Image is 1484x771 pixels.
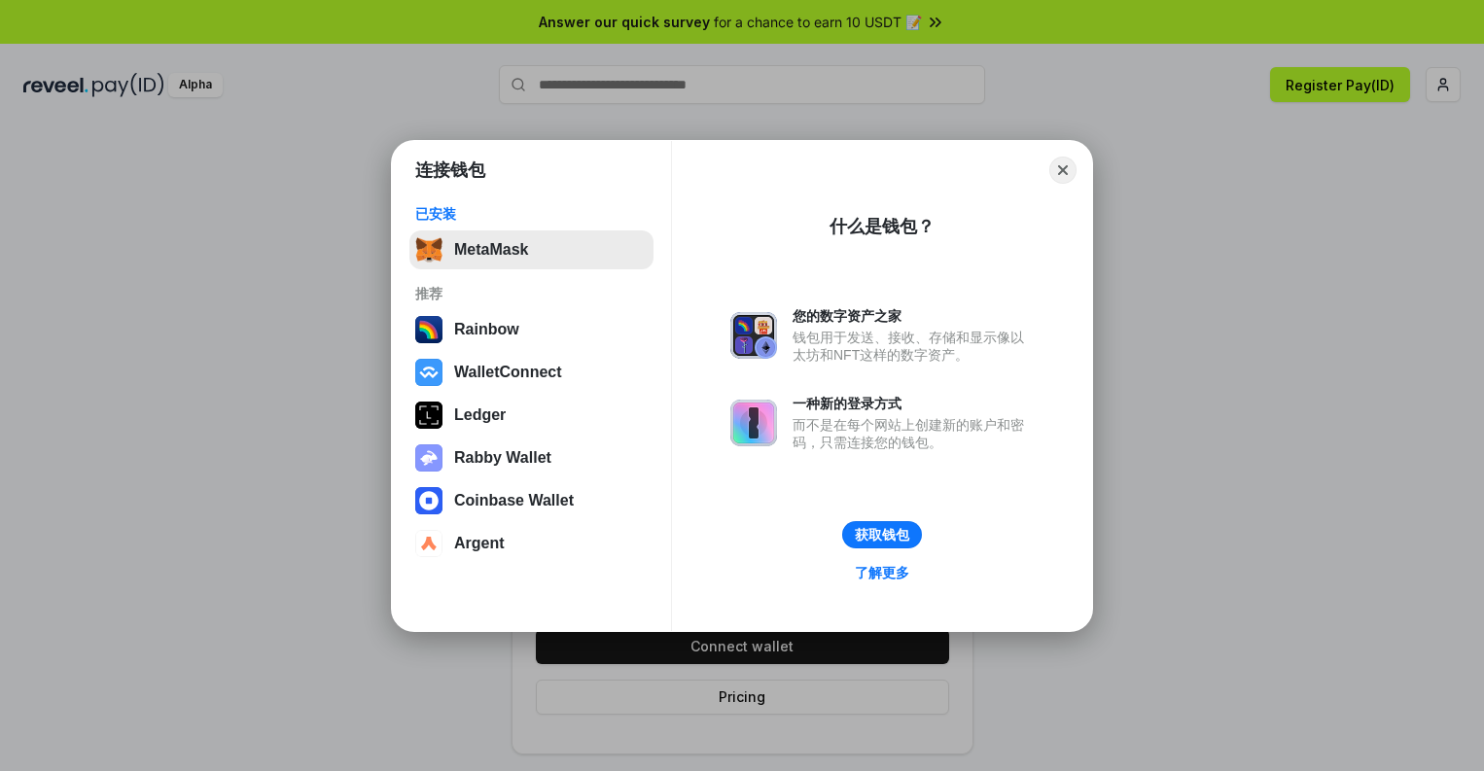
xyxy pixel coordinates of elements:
h1: 连接钱包 [415,158,485,182]
img: svg+xml,%3Csvg%20xmlns%3D%22http%3A%2F%2Fwww.w3.org%2F2000%2Fsvg%22%20width%3D%2228%22%20height%3... [415,402,442,429]
button: Ledger [409,396,654,435]
button: Argent [409,524,654,563]
div: 已安装 [415,205,648,223]
img: svg+xml,%3Csvg%20fill%3D%22none%22%20height%3D%2233%22%20viewBox%3D%220%200%2035%2033%22%20width%... [415,236,442,263]
div: Argent [454,535,505,552]
div: WalletConnect [454,364,562,381]
div: 钱包用于发送、接收、存储和显示像以太坊和NFT这样的数字资产。 [793,329,1034,364]
button: 获取钱包 [842,521,922,548]
button: Rainbow [409,310,654,349]
div: 一种新的登录方式 [793,395,1034,412]
div: 获取钱包 [855,526,909,543]
button: Coinbase Wallet [409,481,654,520]
img: svg+xml,%3Csvg%20width%3D%2228%22%20height%3D%2228%22%20viewBox%3D%220%200%2028%2028%22%20fill%3D... [415,487,442,514]
div: 您的数字资产之家 [793,307,1034,325]
div: Coinbase Wallet [454,492,574,509]
img: svg+xml,%3Csvg%20width%3D%2228%22%20height%3D%2228%22%20viewBox%3D%220%200%2028%2028%22%20fill%3D... [415,359,442,386]
div: Rabby Wallet [454,449,551,467]
div: MetaMask [454,241,528,259]
button: Rabby Wallet [409,438,654,477]
button: Close [1049,157,1077,184]
img: svg+xml,%3Csvg%20width%3D%22120%22%20height%3D%22120%22%20viewBox%3D%220%200%20120%20120%22%20fil... [415,316,442,343]
div: 而不是在每个网站上创建新的账户和密码，只需连接您的钱包。 [793,416,1034,451]
div: Ledger [454,406,506,424]
button: WalletConnect [409,353,654,392]
img: svg+xml,%3Csvg%20xmlns%3D%22http%3A%2F%2Fwww.w3.org%2F2000%2Fsvg%22%20fill%3D%22none%22%20viewBox... [415,444,442,472]
div: 了解更多 [855,564,909,581]
div: Rainbow [454,321,519,338]
div: 推荐 [415,285,648,302]
div: 什么是钱包？ [830,215,935,238]
button: MetaMask [409,230,654,269]
img: svg+xml,%3Csvg%20xmlns%3D%22http%3A%2F%2Fwww.w3.org%2F2000%2Fsvg%22%20fill%3D%22none%22%20viewBox... [730,400,777,446]
img: svg+xml,%3Csvg%20width%3D%2228%22%20height%3D%2228%22%20viewBox%3D%220%200%2028%2028%22%20fill%3D... [415,530,442,557]
img: svg+xml,%3Csvg%20xmlns%3D%22http%3A%2F%2Fwww.w3.org%2F2000%2Fsvg%22%20fill%3D%22none%22%20viewBox... [730,312,777,359]
a: 了解更多 [843,560,921,585]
